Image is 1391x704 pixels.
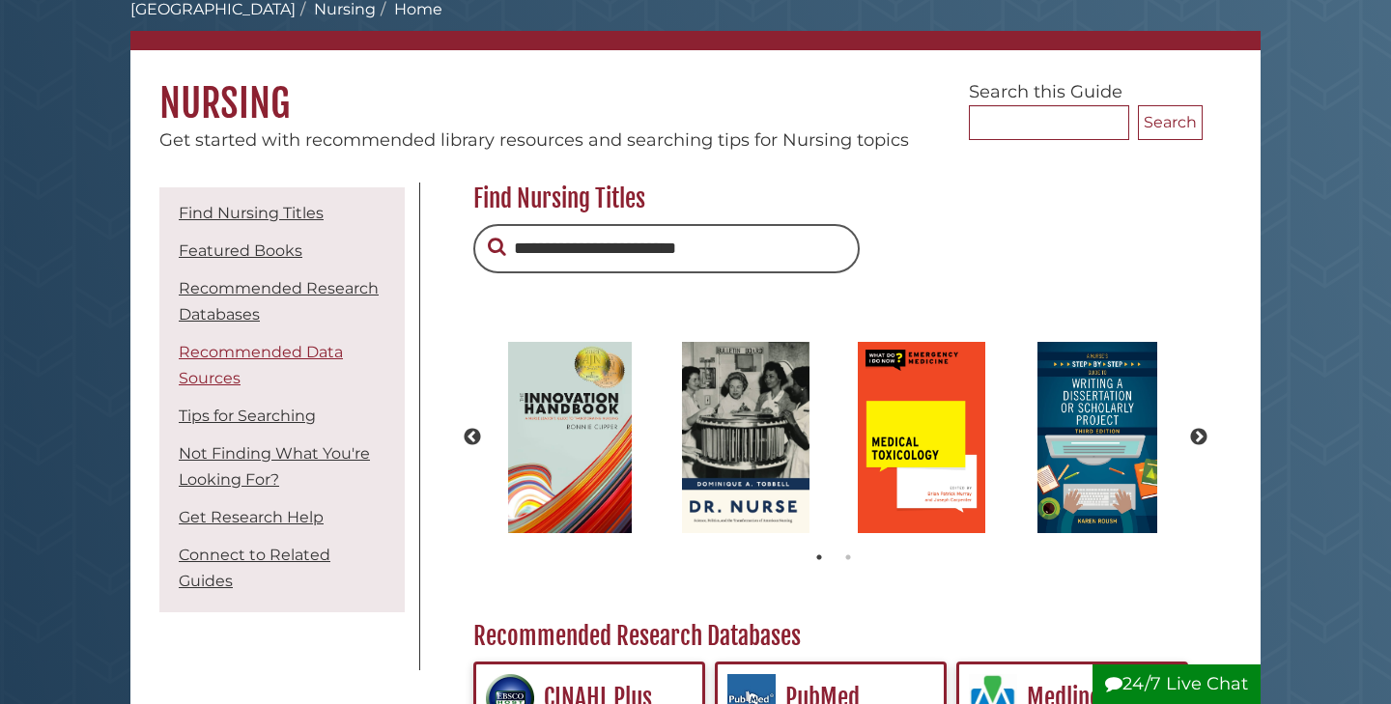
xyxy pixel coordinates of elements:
[498,332,641,544] img: The innovation handbook : a nurse leader's guide to transforming nursing
[488,237,506,256] i: Search
[809,548,829,567] button: 1 of 2
[179,546,330,590] a: Connect to Related Guides
[838,548,858,567] button: 2 of 2
[464,183,1203,214] h2: Find Nursing Titles
[179,204,324,222] a: Find Nursing Titles
[464,621,1203,652] h2: Recommended Research Databases
[848,332,995,544] img: What Do I Do Now? Medical Toxicology
[130,50,1261,127] h1: Nursing
[159,183,405,622] div: Guide Pages
[1093,664,1261,704] button: 24/7 Live Chat
[179,508,324,526] a: Get Research Help
[179,279,379,324] a: Recommended Research Databases
[1138,105,1203,140] button: Search
[179,241,302,260] a: Featured Books
[179,407,316,425] a: Tips for Searching
[672,332,820,544] img: Dr. nurse : science, politics, and the transformation of American nursing
[159,129,909,151] span: Get started with recommended library resources and searching tips for Nursing topics
[179,343,343,387] a: Recommended Data Sources
[1028,332,1168,544] img: A nurse's step-by-step guide to writing a dissertation or scholarly project
[1189,428,1208,447] button: Next
[488,233,506,261] button: Search
[463,428,482,447] button: Previous
[179,444,370,489] a: Not Finding What You're Looking For?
